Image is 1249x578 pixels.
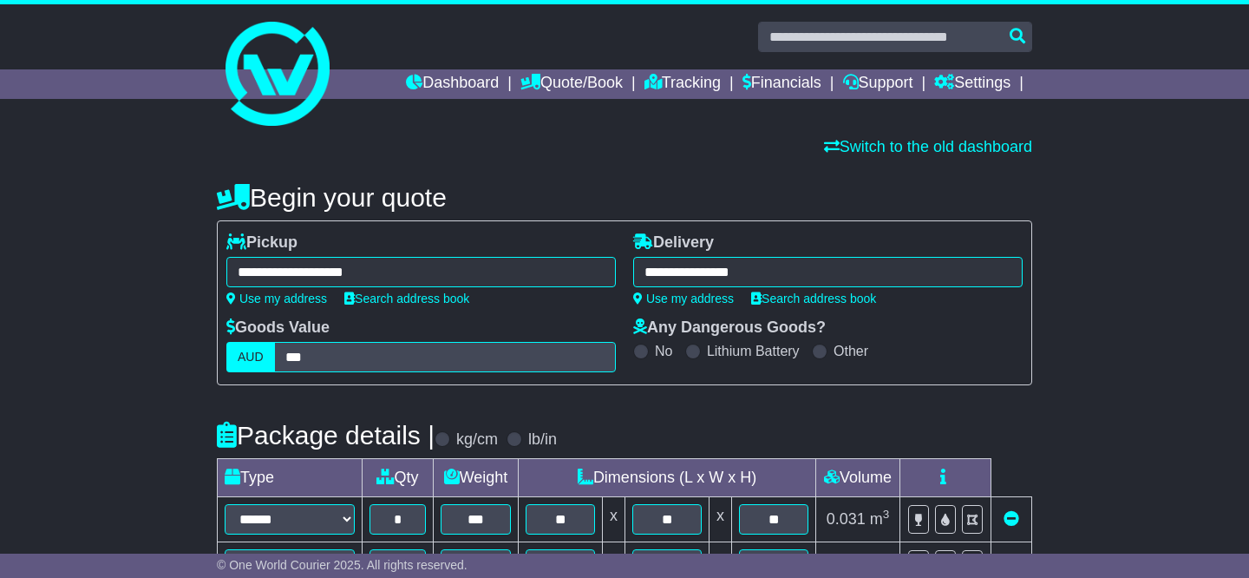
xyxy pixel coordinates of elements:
a: Support [843,69,913,99]
a: Search address book [344,292,469,305]
label: Other [834,343,868,359]
label: kg/cm [456,430,498,450]
td: x [710,497,732,542]
a: Tracking [644,69,721,99]
h4: Package details | [217,421,435,450]
td: Weight [434,459,519,497]
h4: Begin your quote [217,183,1032,212]
span: 0.031 [827,510,866,528]
label: Delivery [633,233,714,253]
a: Quote/Book [520,69,623,99]
label: Any Dangerous Goods? [633,319,826,338]
a: Search address book [751,292,876,305]
label: lb/in [528,430,557,450]
span: m [870,510,890,528]
a: Use my address [633,292,734,305]
a: Financials [742,69,821,99]
span: © One World Courier 2025. All rights reserved. [217,558,468,572]
td: x [603,497,625,542]
label: Goods Value [226,319,330,338]
a: Dashboard [406,69,499,99]
td: Volume [816,459,900,497]
a: Remove this item [1004,510,1019,528]
label: No [655,343,672,359]
a: Settings [934,69,1010,99]
td: Qty [363,459,434,497]
td: Type [218,459,363,497]
label: Lithium Battery [707,343,800,359]
label: Pickup [226,233,298,253]
sup: 3 [883,508,890,521]
label: AUD [226,342,275,372]
td: Dimensions (L x W x H) [519,459,816,497]
a: Switch to the old dashboard [824,138,1032,155]
a: Use my address [226,292,327,305]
